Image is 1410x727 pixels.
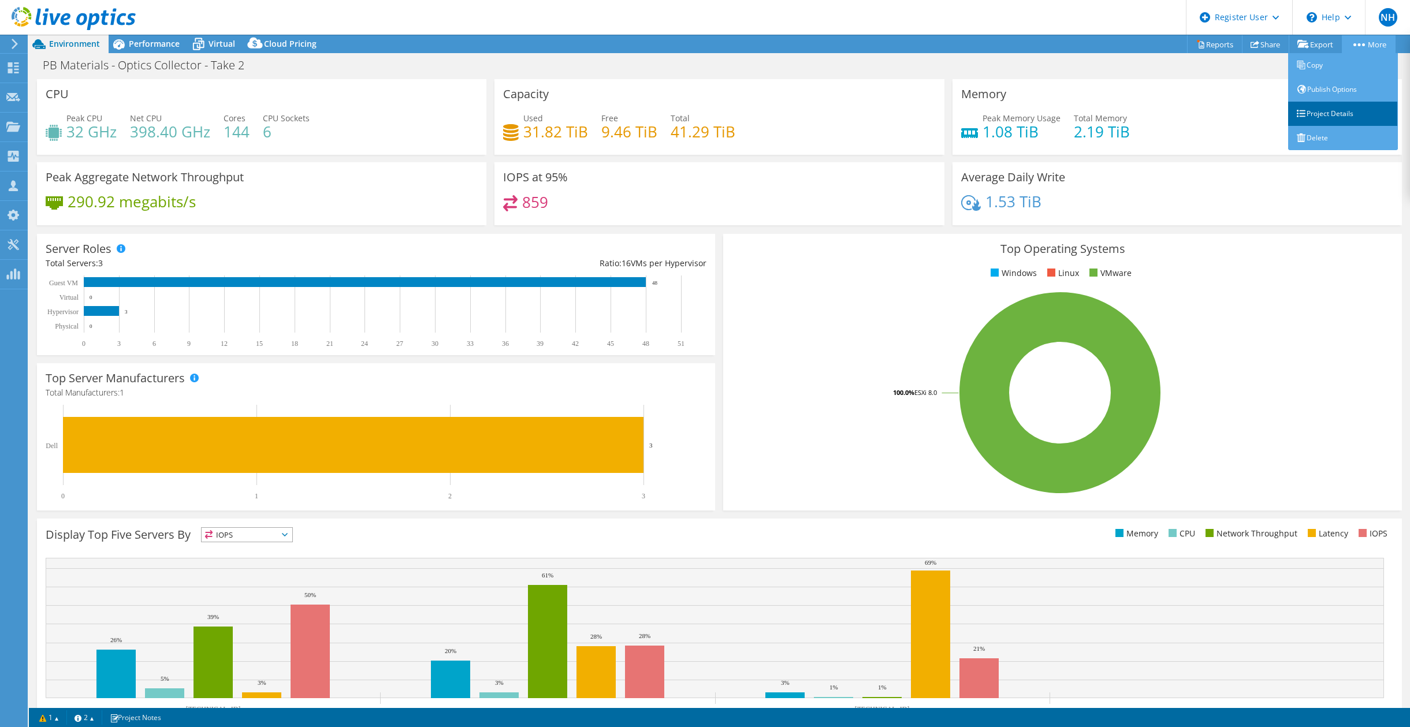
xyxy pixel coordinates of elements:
[983,113,1061,124] span: Peak Memory Usage
[1074,113,1127,124] span: Total Memory
[878,684,887,691] text: 1%
[46,386,706,399] h4: Total Manufacturers:
[601,113,618,124] span: Free
[202,528,292,542] span: IOPS
[255,492,258,500] text: 1
[98,258,103,269] span: 3
[46,88,69,100] h3: CPU
[46,243,111,255] h3: Server Roles
[82,340,85,348] text: 0
[523,113,543,124] span: Used
[495,679,504,686] text: 3%
[46,171,244,184] h3: Peak Aggregate Network Throughput
[590,633,602,640] text: 28%
[537,340,544,348] text: 39
[90,323,92,329] text: 0
[649,442,653,449] text: 3
[542,572,553,579] text: 61%
[161,675,169,682] text: 5%
[1113,527,1158,540] li: Memory
[914,388,937,397] tspan: ESXi 8.0
[445,647,456,654] text: 20%
[431,340,438,348] text: 30
[256,340,263,348] text: 15
[361,340,368,348] text: 24
[1379,8,1397,27] span: NH
[46,257,376,270] div: Total Servers:
[1305,527,1348,540] li: Latency
[396,340,403,348] text: 27
[264,38,317,49] span: Cloud Pricing
[46,372,185,385] h3: Top Server Manufacturers
[1166,527,1195,540] li: CPU
[1044,267,1079,279] li: Linux
[607,340,614,348] text: 45
[502,340,509,348] text: 36
[31,710,67,725] a: 1
[224,125,250,138] h4: 144
[49,279,78,287] text: Guest VM
[678,340,684,348] text: 51
[622,258,631,269] span: 16
[221,340,228,348] text: 12
[120,387,124,398] span: 1
[503,171,568,184] h3: IOPS at 95%
[186,705,241,713] text: [TECHNICAL_ID]
[304,591,316,598] text: 50%
[1074,125,1130,138] h4: 2.19 TiB
[732,243,1393,255] h3: Top Operating Systems
[961,171,1065,184] h3: Average Daily Write
[117,340,121,348] text: 3
[855,705,910,713] text: [TECHNICAL_ID]
[1288,53,1398,77] a: Copy
[983,125,1061,138] h4: 1.08 TiB
[1288,77,1398,102] a: Publish Options
[59,293,79,301] text: Virtual
[642,340,649,348] text: 48
[207,613,219,620] text: 39%
[988,267,1037,279] li: Windows
[893,388,914,397] tspan: 100.0%
[152,340,156,348] text: 6
[781,679,790,686] text: 3%
[1187,35,1242,53] a: Reports
[985,195,1041,208] h4: 1.53 TiB
[263,125,310,138] h4: 6
[961,88,1006,100] h3: Memory
[130,125,210,138] h4: 398.40 GHz
[503,88,549,100] h3: Capacity
[90,294,92,300] text: 0
[1342,35,1396,53] a: More
[187,340,191,348] text: 9
[130,113,162,124] span: Net CPU
[1242,35,1289,53] a: Share
[642,492,645,500] text: 3
[125,309,128,315] text: 3
[263,113,310,124] span: CPU Sockets
[829,684,838,691] text: 1%
[49,38,100,49] span: Environment
[258,679,266,686] text: 3%
[671,113,690,124] span: Total
[1307,12,1317,23] svg: \n
[38,59,262,72] h1: PB Materials - Optics Collector - Take 2
[671,125,735,138] h4: 41.29 TiB
[376,257,706,270] div: Ratio: VMs per Hypervisor
[639,632,650,639] text: 28%
[291,340,298,348] text: 18
[973,645,985,652] text: 21%
[46,442,58,450] text: Dell
[110,636,122,643] text: 26%
[522,196,548,208] h4: 859
[467,340,474,348] text: 33
[209,38,235,49] span: Virtual
[129,38,180,49] span: Performance
[102,710,169,725] a: Project Notes
[1288,102,1398,126] a: Project Details
[1203,527,1297,540] li: Network Throughput
[55,322,79,330] text: Physical
[523,125,588,138] h4: 31.82 TiB
[448,492,452,500] text: 2
[652,280,658,286] text: 48
[224,113,245,124] span: Cores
